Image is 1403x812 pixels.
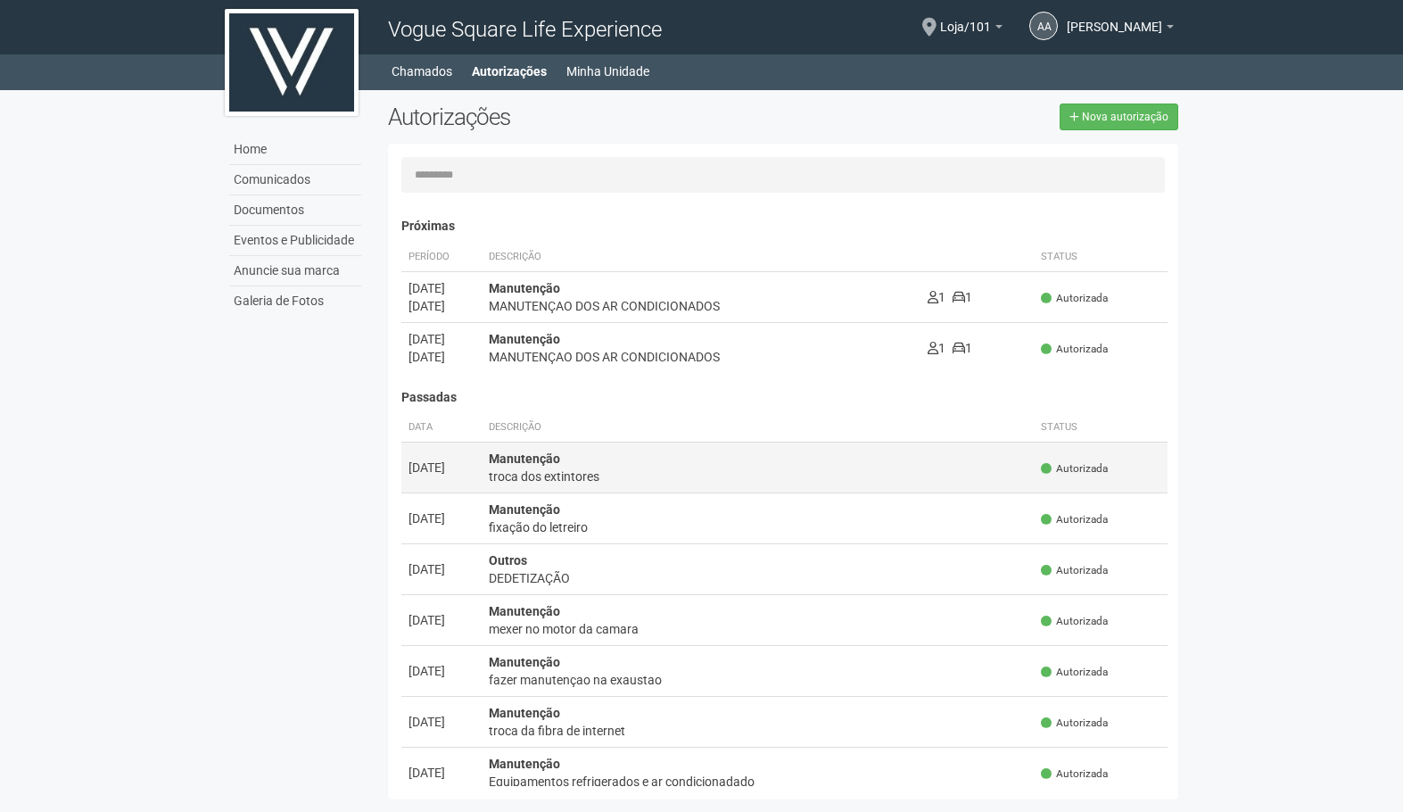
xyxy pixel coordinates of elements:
[229,165,361,195] a: Comunicados
[409,459,475,476] div: [DATE]
[489,773,1027,791] div: Equipamentos refrigerados e ar condicionadado
[409,279,475,297] div: [DATE]
[489,553,527,568] strong: Outros
[1041,291,1108,306] span: Autorizada
[489,452,560,466] strong: Manutenção
[1060,104,1178,130] a: Nova autorização
[409,662,475,680] div: [DATE]
[489,468,1027,485] div: troca dos extintores
[392,59,452,84] a: Chamados
[1067,3,1162,34] span: Antonio Adolpho Souza
[409,330,475,348] div: [DATE]
[229,135,361,165] a: Home
[229,195,361,226] a: Documentos
[409,560,475,578] div: [DATE]
[401,220,1168,233] h4: Próximas
[1029,12,1058,40] a: AA
[489,502,560,517] strong: Manutenção
[489,706,560,720] strong: Manutenção
[1082,111,1168,123] span: Nova autorização
[489,757,560,771] strong: Manutenção
[388,17,662,42] span: Vogue Square Life Experience
[1034,243,1168,272] th: Status
[472,59,547,84] a: Autorizações
[489,297,914,315] div: MANUTENÇAO DOS AR CONDICIONADOS
[489,332,560,346] strong: Manutenção
[225,9,359,116] img: logo.jpg
[489,518,1027,536] div: fixação do letreiro
[489,620,1027,638] div: mexer no motor da camara
[1067,22,1174,37] a: [PERSON_NAME]
[388,104,770,130] h2: Autorizações
[409,764,475,782] div: [DATE]
[1041,614,1108,629] span: Autorizada
[229,256,361,286] a: Anuncie sua marca
[566,59,649,84] a: Minha Unidade
[940,3,991,34] span: Loja/101
[928,341,945,355] span: 1
[489,348,914,366] div: MANUTENÇAO DOS AR CONDICIONADOS
[1041,512,1108,527] span: Autorizada
[401,413,482,443] th: Data
[229,286,361,316] a: Galeria de Fotos
[401,243,482,272] th: Período
[1034,413,1168,443] th: Status
[482,243,921,272] th: Descrição
[409,713,475,731] div: [DATE]
[229,226,361,256] a: Eventos e Publicidade
[489,671,1027,689] div: fazer manutençao na exaustao
[1041,342,1108,357] span: Autorizada
[489,722,1027,740] div: troca da fibra de internet
[940,22,1003,37] a: Loja/101
[409,348,475,366] div: [DATE]
[409,297,475,315] div: [DATE]
[1041,563,1108,578] span: Autorizada
[401,391,1168,404] h4: Passadas
[489,655,560,669] strong: Manutenção
[482,413,1035,443] th: Descrição
[953,290,972,304] span: 1
[953,341,972,355] span: 1
[1041,766,1108,782] span: Autorizada
[1041,665,1108,680] span: Autorizada
[409,611,475,629] div: [DATE]
[928,290,945,304] span: 1
[489,604,560,618] strong: Manutenção
[489,569,1027,587] div: DEDETIZAÇÃO
[409,510,475,527] div: [DATE]
[489,281,560,295] strong: Manutenção
[1041,716,1108,731] span: Autorizada
[1041,461,1108,476] span: Autorizada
